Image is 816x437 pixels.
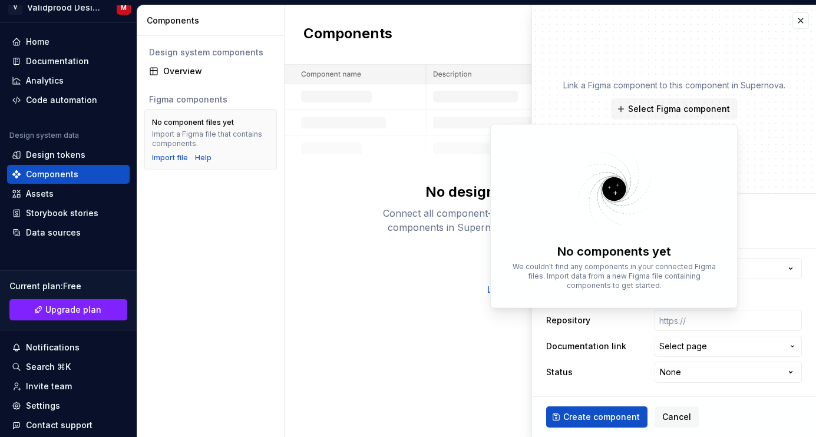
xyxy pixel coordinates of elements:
[546,314,590,326] label: Repository
[662,411,691,423] span: Cancel
[563,80,785,91] p: Link a Figma component to this component in Supernova.
[152,153,188,163] button: Import file
[26,227,81,239] div: Data sources
[26,380,72,392] div: Invite team
[628,103,730,115] span: Select Figma component
[487,284,614,296] a: Learn more about components
[163,65,272,77] div: Overview
[425,183,675,201] div: No design system components - yet
[7,165,130,184] a: Components
[144,62,277,81] a: Overview
[152,118,234,127] div: No component files yet
[7,71,130,90] a: Analytics
[121,3,127,12] div: M
[147,15,279,27] div: Components
[7,184,130,203] a: Assets
[26,188,54,200] div: Assets
[26,75,64,87] div: Analytics
[7,396,130,415] a: Settings
[655,336,802,357] button: Select page
[9,280,127,292] div: Current plan : Free
[659,340,707,352] span: Select page
[26,419,92,431] div: Contact support
[26,361,71,373] div: Search ⌘K
[7,377,130,396] a: Invite team
[508,262,719,290] p: We couldn't find any components in your connected Figma files. Import data from a new Figma file ...
[7,32,130,51] a: Home
[7,91,130,110] a: Code automation
[26,94,97,106] div: Code automation
[26,149,85,161] div: Design tokens
[9,131,79,140] div: Design system data
[7,357,130,376] button: Search ⌘K
[7,145,130,164] a: Design tokens
[563,411,640,423] span: Create component
[149,47,272,58] div: Design system components
[546,366,573,378] label: Status
[26,342,80,353] div: Notifications
[362,206,739,234] div: Connect all component-related data to single entity. Get started by creating components in Supern...
[557,243,671,260] div: No components yet
[655,310,802,331] input: https://
[546,340,626,352] label: Documentation link
[303,24,392,45] h2: Components
[7,52,130,71] a: Documentation
[7,416,130,435] button: Contact support
[546,406,647,428] button: Create component
[149,94,272,105] div: Figma components
[26,168,78,180] div: Components
[27,2,103,14] div: Validprood Design System
[7,204,130,223] a: Storybook stories
[9,299,127,320] button: Upgrade plan
[26,207,98,219] div: Storybook stories
[611,98,738,120] button: Select Figma component
[7,223,130,242] a: Data sources
[7,338,130,357] button: Notifications
[26,400,60,412] div: Settings
[26,55,89,67] div: Documentation
[655,406,699,428] button: Cancel
[45,304,101,316] span: Upgrade plan
[8,1,22,15] div: V
[26,36,49,48] div: Home
[195,153,212,163] a: Help
[152,130,269,148] div: Import a Figma file that contains components.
